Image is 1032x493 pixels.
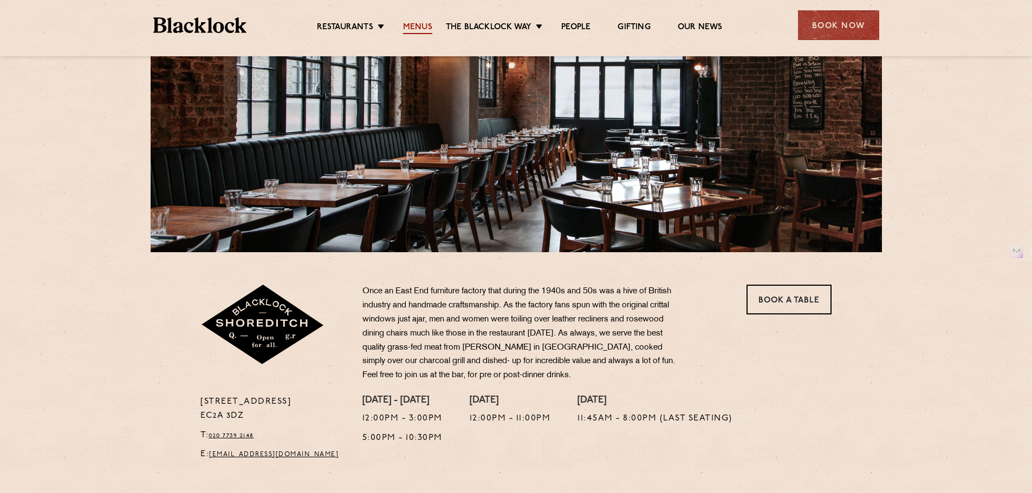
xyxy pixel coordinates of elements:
[470,412,551,426] p: 12:00pm - 11:00pm
[200,395,346,423] p: [STREET_ADDRESS] EC2A 3DZ
[446,22,531,34] a: The Blacklock Way
[362,285,682,383] p: Once an East End furniture factory that during the 1940s and 50s was a hive of British industry a...
[470,395,551,407] h4: [DATE]
[362,412,443,426] p: 12:00pm - 3:00pm
[200,429,346,443] p: T:
[618,22,650,34] a: Gifting
[577,395,732,407] h4: [DATE]
[577,412,732,426] p: 11:45am - 8:00pm (Last seating)
[209,432,254,439] a: 020 7739 2148
[362,431,443,445] p: 5:00pm - 10:30pm
[798,10,879,40] div: Book Now
[153,17,247,33] img: BL_Textured_Logo-footer-cropped.svg
[200,448,346,462] p: E:
[678,22,723,34] a: Our News
[200,285,326,366] img: Shoreditch-stamp-v2-default.svg
[362,395,443,407] h4: [DATE] - [DATE]
[747,285,832,314] a: Book a Table
[561,22,590,34] a: People
[403,22,432,34] a: Menus
[209,451,339,458] a: [EMAIL_ADDRESS][DOMAIN_NAME]
[317,22,373,34] a: Restaurants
